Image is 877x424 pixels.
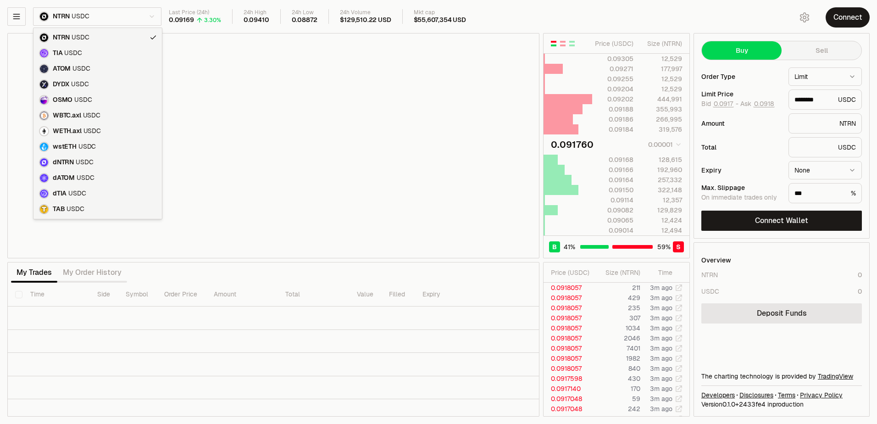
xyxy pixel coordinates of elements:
[53,205,65,213] span: TAB
[53,158,74,167] span: dNTRN
[68,190,86,198] span: USDC
[39,204,49,214] img: TAB.png
[53,127,82,135] span: WETH.axl
[72,33,89,42] span: USDC
[76,158,93,167] span: USDC
[71,80,89,89] span: USDC
[53,174,75,182] span: dATOM
[39,33,49,43] img: ntrn.png
[53,33,70,42] span: NTRN
[72,65,90,73] span: USDC
[39,48,49,58] img: celestia.png
[53,96,72,104] span: OSMO
[83,112,100,120] span: USDC
[39,111,49,121] img: wbtc.png
[39,79,49,89] img: dydx.png
[39,95,49,105] img: osmo.png
[53,49,62,57] span: TIA
[77,174,94,182] span: USDC
[53,112,81,120] span: WBTC.axl
[53,190,67,198] span: dTIA
[39,157,49,167] img: dNTRN.svg
[74,96,92,104] span: USDC
[39,173,49,183] img: dATOM.svg
[53,143,77,151] span: wstETH
[83,127,101,135] span: USDC
[39,126,49,136] img: eth-white.png
[64,49,82,57] span: USDC
[67,205,84,213] span: USDC
[53,80,69,89] span: DYDX
[39,142,49,152] img: wsteth.svg
[78,143,96,151] span: USDC
[53,65,71,73] span: ATOM
[39,64,49,74] img: atom.png
[39,189,49,199] img: dTIA.svg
